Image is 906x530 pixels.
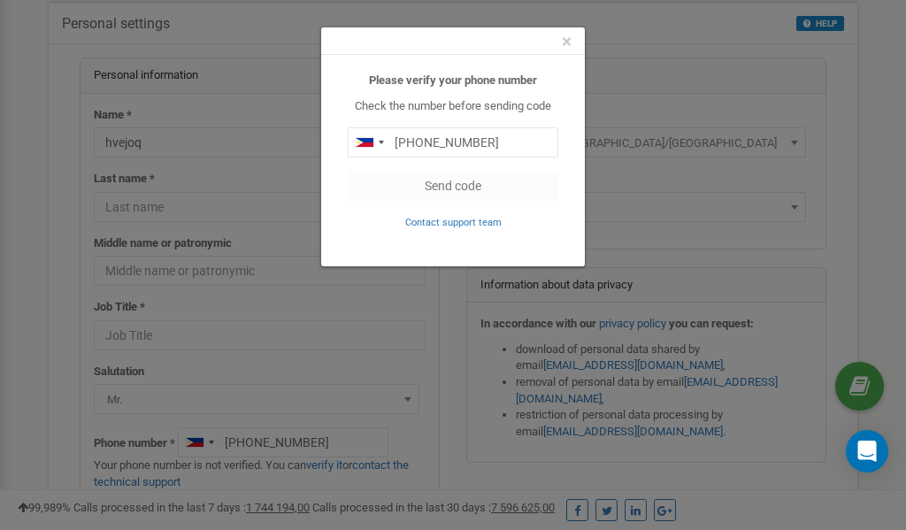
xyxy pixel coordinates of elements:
[846,430,888,472] div: Open Intercom Messenger
[562,31,572,52] span: ×
[348,127,558,157] input: 0905 123 4567
[369,73,537,87] b: Please verify your phone number
[348,171,558,201] button: Send code
[349,128,389,157] div: Telephone country code
[562,33,572,51] button: Close
[405,217,502,228] small: Contact support team
[405,215,502,228] a: Contact support team
[348,98,558,115] p: Check the number before sending code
